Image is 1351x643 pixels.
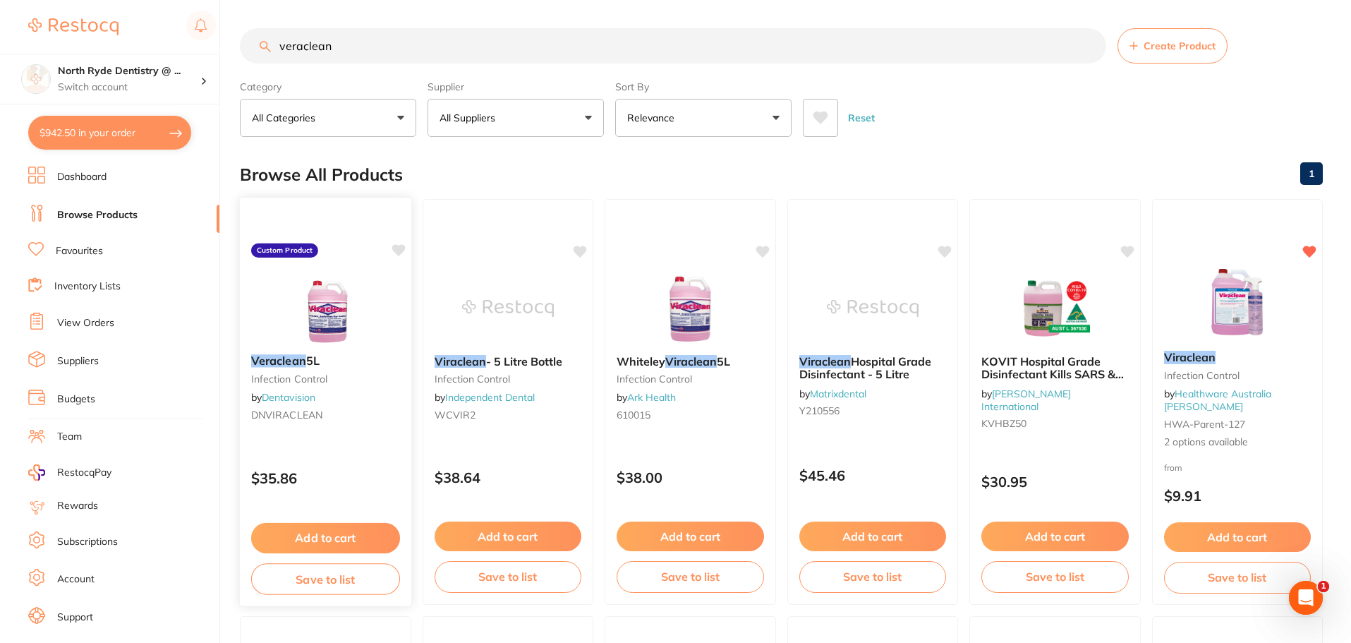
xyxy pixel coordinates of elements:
label: Sort By [615,80,792,93]
span: Hospital Grade Disinfectant - 5 Litre [799,354,931,381]
small: infection control [435,373,582,385]
a: Dashboard [57,170,107,184]
a: Ark Health [627,391,676,404]
a: Budgets [57,392,95,407]
b: KOVIT Hospital Grade Disinfectant Kills SARS & COVID-19 Neutral pH, 5L, BKCL Replaces Viraclean N... [981,355,1129,381]
img: North Ryde Dentistry @ Macquarie Park [22,65,50,93]
a: Healthware Australia [PERSON_NAME] [1164,387,1271,413]
button: Save to list [1164,562,1311,593]
b: Viraclean [1164,351,1311,363]
b: Whiteley Viraclean 5L [617,355,764,368]
span: by [617,391,676,404]
button: Add to cart [1164,522,1311,552]
span: by [799,387,866,400]
a: Account [57,572,95,587]
b: Veraclean 5L [251,354,400,368]
a: Restocq Logo [28,11,119,43]
button: Relevance [615,99,792,137]
h2: Browse All Products [240,165,403,185]
span: DNVIRACLEAN [251,409,322,421]
input: Search Products [240,28,1106,64]
button: Save to list [799,561,947,592]
label: Supplier [428,80,604,93]
span: Whiteley [617,354,665,368]
span: 5L [306,354,320,368]
a: Subscriptions [57,535,118,549]
p: Relevance [627,111,680,125]
a: RestocqPay [28,464,111,481]
img: Viraclean [1192,269,1283,339]
button: Save to list [981,561,1129,592]
button: Add to cart [799,522,947,551]
button: Save to list [251,563,400,595]
button: Reset [844,99,879,137]
button: Save to list [617,561,764,592]
button: Add to cart [617,522,764,551]
button: All Suppliers [428,99,604,137]
span: from [1164,462,1182,473]
button: Add to cart [981,522,1129,551]
img: Veraclean 5L [279,272,372,343]
p: $38.00 [617,469,764,486]
p: $45.46 [799,467,947,483]
p: All Categories [252,111,321,125]
span: by [981,387,1071,413]
img: Whiteley Viraclean 5L [644,273,736,344]
b: Viraclean Hospital Grade Disinfectant - 5 Litre [799,355,947,381]
a: Favourites [56,244,103,258]
em: Viraclean [1164,350,1216,364]
p: Switch account [58,80,200,95]
small: infection control [617,373,764,385]
span: by [1164,387,1271,413]
button: Add to cart [251,523,400,553]
span: WCVIR2 [435,409,475,421]
h4: North Ryde Dentistry @ Macquarie Park [58,64,200,78]
a: Dentavision [262,391,315,404]
span: 2 options available [1164,435,1311,450]
a: 1 [1300,160,1323,188]
a: Suppliers [57,354,99,368]
img: RestocqPay [28,464,45,481]
a: View Orders [57,316,114,330]
img: Restocq Logo [28,18,119,35]
span: 1 [1318,581,1329,592]
img: KOVIT Hospital Grade Disinfectant Kills SARS & COVID-19 Neutral pH, 5L, BKCL Replaces Viraclean N... [1009,273,1101,344]
span: 610015 [617,409,650,421]
em: Viraclean [799,354,851,368]
a: [PERSON_NAME] International [981,387,1071,413]
button: Create Product [1117,28,1228,64]
em: Veraclean [251,354,306,368]
a: Independent Dental [445,391,535,404]
span: RestocqPay [57,466,111,480]
a: Matrixdental [810,387,866,400]
span: by [435,391,535,404]
span: Create Product [1144,40,1216,52]
p: $30.95 [981,474,1129,490]
span: by [251,391,315,404]
span: 5L [717,354,730,368]
button: All Categories [240,99,416,137]
span: KVHBZ50 [981,417,1026,430]
label: Custom Product [251,244,318,258]
span: Y210556 [799,404,840,417]
b: Viraclean - 5 Litre Bottle [435,355,582,368]
button: $942.50 in your order [28,116,191,150]
em: Viraclean [665,354,717,368]
button: Add to cart [435,522,582,551]
em: Viraclean [435,354,486,368]
a: Team [57,430,82,444]
a: Rewards [57,499,98,513]
a: Support [57,611,93,625]
span: HWA-parent-127 [1164,418,1245,431]
p: $35.86 [251,470,400,486]
p: $38.64 [435,469,582,486]
a: Inventory Lists [54,280,121,294]
button: Save to list [435,561,582,592]
img: Viraclean Hospital Grade Disinfectant - 5 Litre [827,273,919,344]
p: $9.91 [1164,488,1311,504]
label: Category [240,80,416,93]
small: infection control [251,373,400,385]
img: Viraclean - 5 Litre Bottle [462,273,554,344]
iframe: Intercom live chat [1289,581,1323,615]
small: Infection Control [1164,370,1311,381]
